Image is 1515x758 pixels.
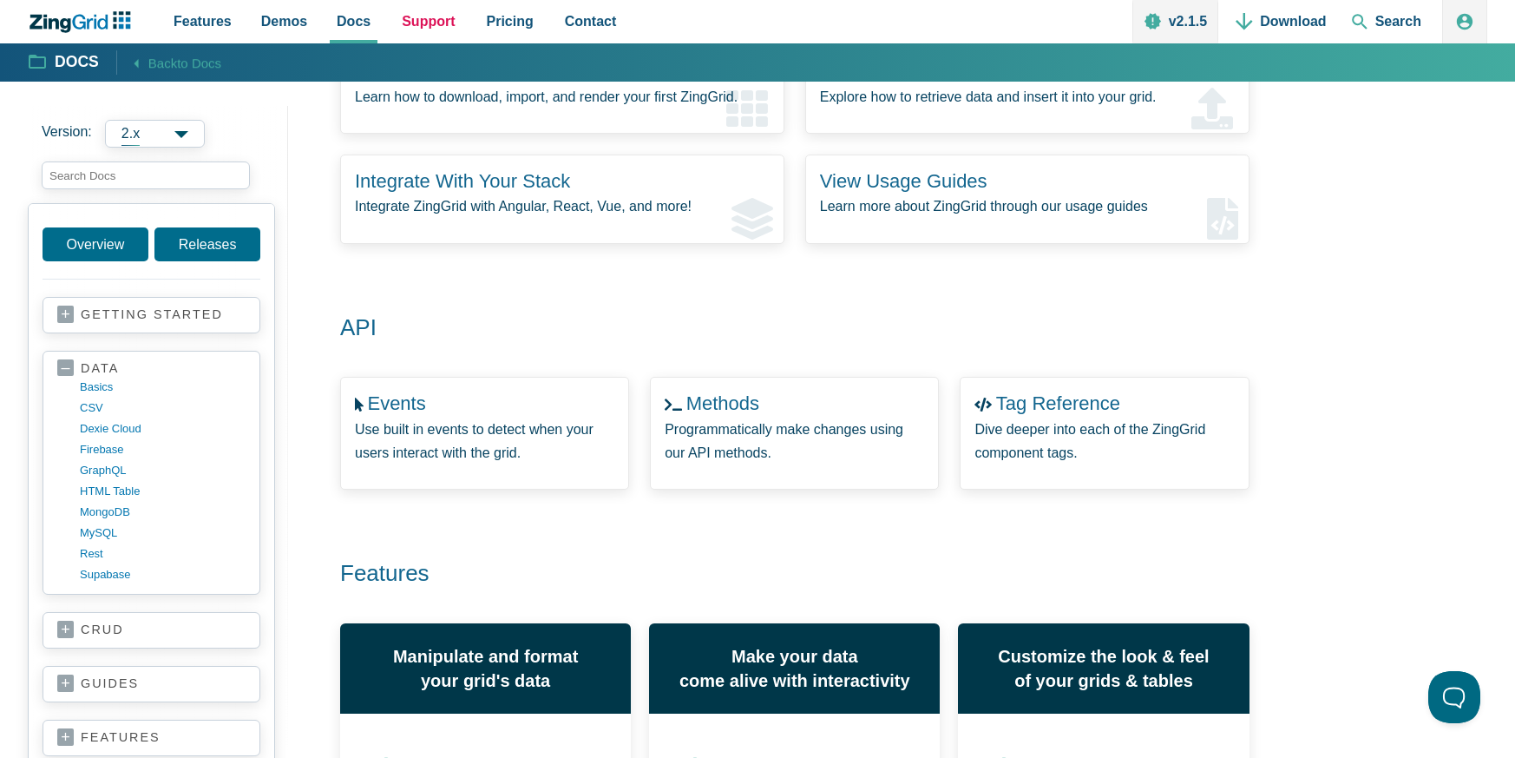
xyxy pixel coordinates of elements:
[337,10,371,33] span: Docs
[820,194,1235,218] p: Learn more about ZingGrid through our usage guides
[80,419,246,439] a: dexie cloud
[177,56,221,70] span: to Docs
[42,120,92,148] span: Version:
[357,644,613,693] h3: Manipulate and format your grid's data
[148,52,221,74] span: Back
[116,50,221,74] a: Backto Docs
[80,439,246,460] a: firebase
[261,10,307,33] span: Demos
[42,161,250,189] input: search input
[319,313,1229,343] h2: API
[975,644,1231,693] h3: Customize the look & feel of your grids & tables
[57,729,246,747] a: features
[80,481,246,502] a: HTML table
[57,306,246,324] a: getting started
[355,85,770,109] p: Learn how to download, import, and render your first ZingGrid.
[42,120,274,148] label: Versions
[30,52,99,73] a: Docs
[154,227,260,261] a: Releases
[974,418,1234,465] p: Dive deeper into each of the ZingGrid component tags.
[367,392,425,414] a: Events
[319,559,1229,589] h2: Features
[665,418,924,465] p: Programmatically make changes using our API methods.
[174,10,232,33] span: Features
[28,11,140,33] a: ZingChart Logo. Click to return to the homepage
[355,194,770,218] p: Integrate ZingGrid with Angular, React, Vue, and more!
[80,523,246,544] a: MySQL
[80,460,246,481] a: GraphQL
[355,418,614,465] p: Use built in events to detect when your users interact with the grid.
[57,622,246,639] a: crud
[487,10,534,33] span: Pricing
[565,10,617,33] span: Contact
[80,502,246,523] a: MongoDB
[996,392,1120,414] a: Tag Reference
[80,377,246,398] a: basics
[80,544,246,564] a: rest
[355,170,570,192] a: Integrate With Your Stack
[666,644,922,693] h3: Make your data come alive with interactivity
[43,227,148,261] a: Overview
[80,398,246,419] a: CSV
[820,170,987,192] a: View Usage Guides
[820,85,1235,109] p: Explore how to retrieve data and insert it into your grid.
[57,676,246,693] a: guides
[402,10,455,33] span: Support
[55,55,99,70] strong: Docs
[80,564,246,585] a: supabase
[1428,671,1480,723] iframe: Help Scout Beacon - Open
[57,360,246,377] a: data
[355,61,477,82] a: Your First Grid
[686,392,759,414] a: Methods
[820,61,908,82] a: Load Data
